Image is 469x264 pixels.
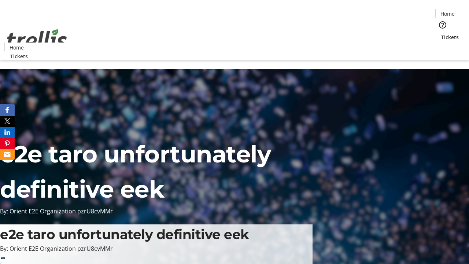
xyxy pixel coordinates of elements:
a: Tickets [4,52,34,60]
span: Tickets [441,33,459,41]
button: Help [435,18,450,32]
img: Orient E2E Organization pzrU8cvMMr's Logo [4,21,70,58]
span: Home [10,44,24,51]
a: Home [5,44,28,51]
span: Home [440,10,455,18]
button: Cart [435,41,450,56]
a: Home [436,10,459,18]
span: Tickets [10,52,28,60]
a: Tickets [435,33,465,41]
